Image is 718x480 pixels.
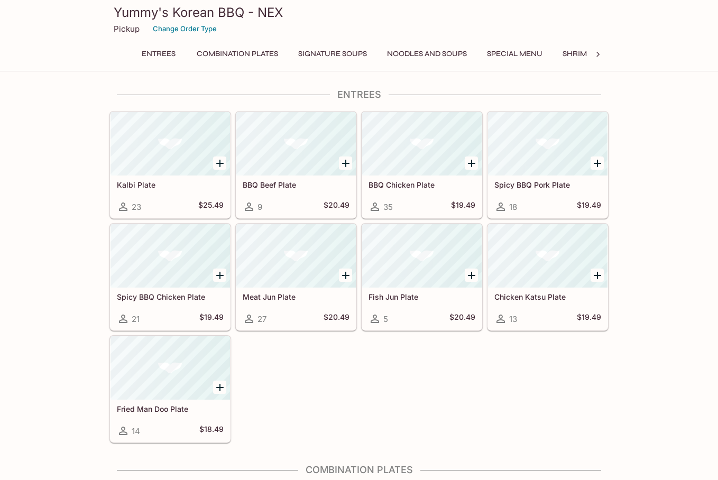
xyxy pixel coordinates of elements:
h5: Kalbi Plate [117,180,224,189]
h5: $20.49 [324,200,349,213]
h5: Spicy BBQ Pork Plate [494,180,601,189]
a: Kalbi Plate23$25.49 [110,112,231,218]
h5: BBQ Chicken Plate [369,180,475,189]
a: BBQ Chicken Plate35$19.49 [362,112,482,218]
button: Add Spicy BBQ Pork Plate [591,156,604,170]
span: 9 [257,202,262,212]
a: Chicken Katsu Plate13$19.49 [487,224,608,330]
h5: Chicken Katsu Plate [494,292,601,301]
span: 21 [132,314,140,324]
button: Add Spicy BBQ Chicken Plate [213,269,226,282]
h5: $25.49 [198,200,224,213]
button: Add Chicken Katsu Plate [591,269,604,282]
h5: $19.49 [451,200,475,213]
h5: $20.49 [449,312,475,325]
span: 13 [509,314,517,324]
h4: Combination Plates [109,464,609,476]
div: Fish Jun Plate [362,224,482,288]
a: Spicy BBQ Chicken Plate21$19.49 [110,224,231,330]
button: Shrimp Combos [557,47,632,61]
h5: Fried Man Doo Plate [117,404,224,413]
h5: $19.49 [577,312,601,325]
button: Combination Plates [191,47,284,61]
span: 5 [383,314,388,324]
button: Add Fried Man Doo Plate [213,381,226,394]
h4: Entrees [109,89,609,100]
button: Add BBQ Chicken Plate [465,156,478,170]
div: Kalbi Plate [111,112,230,176]
a: Fried Man Doo Plate14$18.49 [110,336,231,442]
h5: $19.49 [199,312,224,325]
span: 27 [257,314,266,324]
a: BBQ Beef Plate9$20.49 [236,112,356,218]
button: Add BBQ Beef Plate [339,156,352,170]
h5: Spicy BBQ Chicken Plate [117,292,224,301]
button: Signature Soups [292,47,373,61]
h5: $19.49 [577,200,601,213]
span: 14 [132,426,140,436]
div: Fried Man Doo Plate [111,336,230,400]
span: 18 [509,202,517,212]
button: Add Fish Jun Plate [465,269,478,282]
button: Change Order Type [148,21,222,37]
div: BBQ Beef Plate [236,112,356,176]
a: Spicy BBQ Pork Plate18$19.49 [487,112,608,218]
a: Fish Jun Plate5$20.49 [362,224,482,330]
p: Pickup [114,24,140,34]
button: Add Kalbi Plate [213,156,226,170]
h5: $20.49 [324,312,349,325]
button: Entrees [135,47,182,61]
h3: Yummy's Korean BBQ - NEX [114,4,604,21]
button: Special Menu [481,47,548,61]
div: Spicy BBQ Chicken Plate [111,224,230,288]
span: 35 [383,202,393,212]
button: Add Meat Jun Plate [339,269,352,282]
h5: $18.49 [199,424,224,437]
span: 23 [132,202,141,212]
h5: Meat Jun Plate [243,292,349,301]
div: Spicy BBQ Pork Plate [488,112,607,176]
h5: Fish Jun Plate [369,292,475,301]
div: Chicken Katsu Plate [488,224,607,288]
div: BBQ Chicken Plate [362,112,482,176]
div: Meat Jun Plate [236,224,356,288]
button: Noodles and Soups [381,47,473,61]
h5: BBQ Beef Plate [243,180,349,189]
a: Meat Jun Plate27$20.49 [236,224,356,330]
